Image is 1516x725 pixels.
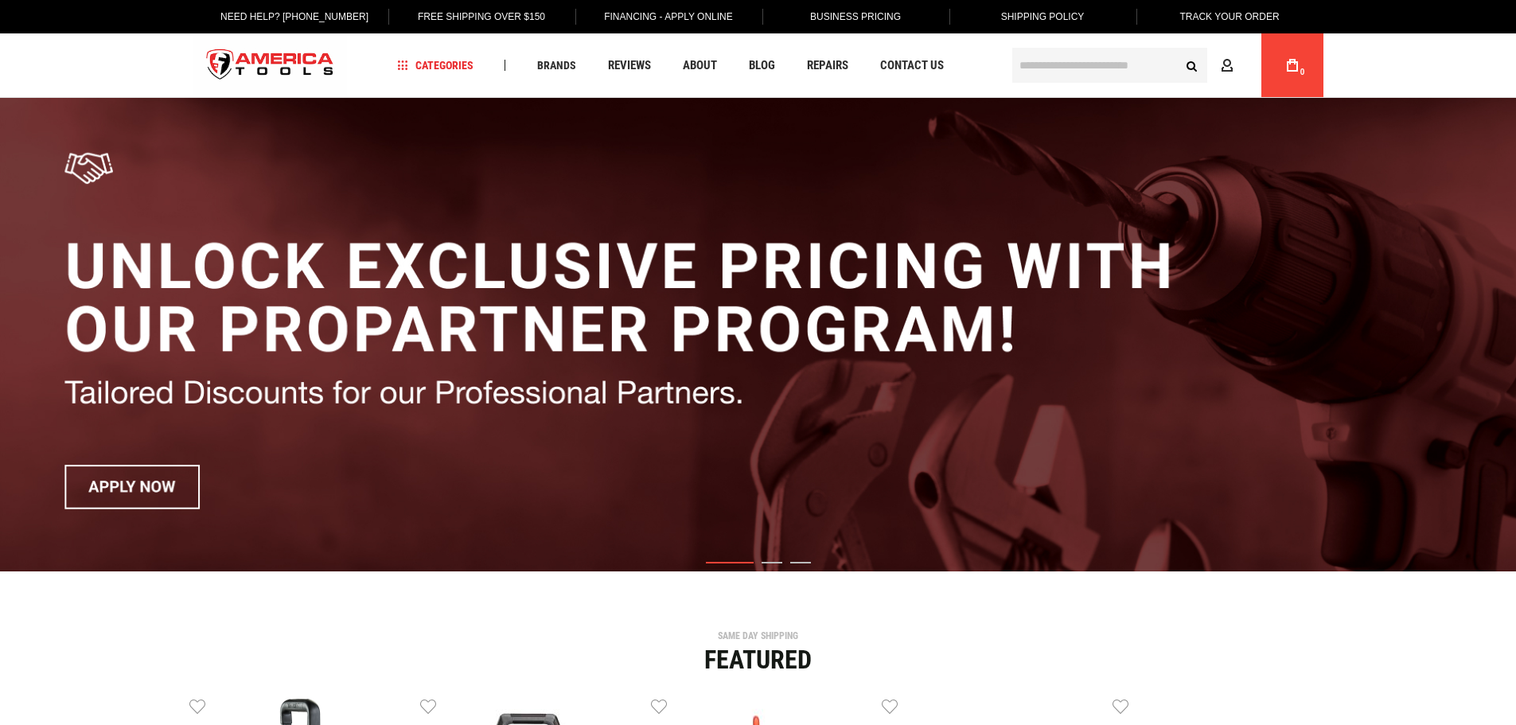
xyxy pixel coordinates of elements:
[1300,68,1305,76] span: 0
[807,60,848,72] span: Repairs
[390,55,481,76] a: Categories
[193,36,348,95] a: store logo
[880,60,944,72] span: Contact Us
[537,60,576,71] span: Brands
[601,55,658,76] a: Reviews
[800,55,855,76] a: Repairs
[1001,11,1085,22] span: Shipping Policy
[530,55,583,76] a: Brands
[189,647,1327,672] div: Featured
[189,631,1327,641] div: SAME DAY SHIPPING
[397,60,474,71] span: Categories
[742,55,782,76] a: Blog
[1177,50,1207,80] button: Search
[608,60,651,72] span: Reviews
[193,36,348,95] img: America Tools
[873,55,951,76] a: Contact Us
[676,55,724,76] a: About
[683,60,717,72] span: About
[1277,33,1308,97] a: 0
[749,60,775,72] span: Blog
